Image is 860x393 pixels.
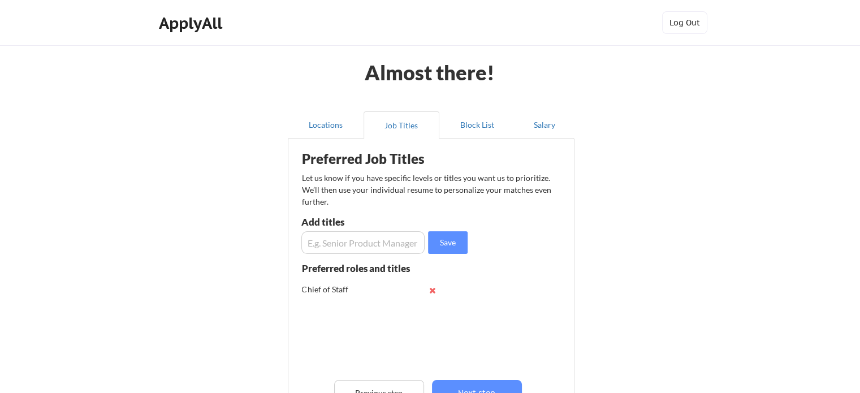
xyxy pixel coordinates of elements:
[351,62,508,83] div: Almost there!
[428,231,468,254] button: Save
[301,231,425,254] input: E.g. Senior Product Manager
[301,217,422,227] div: Add titles
[364,111,439,139] button: Job Titles
[302,284,376,295] div: Chief of Staff
[302,152,444,166] div: Preferred Job Titles
[439,111,515,139] button: Block List
[302,172,552,208] div: Let us know if you have specific levels or titles you want us to prioritize. We’ll then use your ...
[515,111,574,139] button: Salary
[662,11,707,34] button: Log Out
[159,14,226,33] div: ApplyAll
[288,111,364,139] button: Locations
[302,264,424,273] div: Preferred roles and titles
